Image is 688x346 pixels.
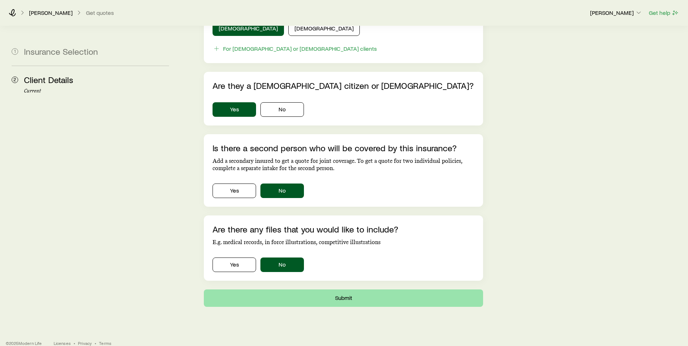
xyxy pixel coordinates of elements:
[590,9,643,17] button: [PERSON_NAME]
[648,9,679,17] button: Get help
[54,340,71,346] a: Licenses
[24,74,73,85] span: Client Details
[29,9,73,16] p: [PERSON_NAME]
[99,340,111,346] a: Terms
[24,88,169,94] p: Current
[86,9,114,16] button: Get quotes
[260,102,304,117] button: No
[24,46,98,57] span: Insurance Selection
[12,77,18,83] span: 2
[213,21,284,36] button: [DEMOGRAPHIC_DATA]
[213,258,256,272] button: Yes
[6,340,42,346] p: © 2025 Modern Life
[213,224,474,234] p: Are there any files that you would like to include?
[213,143,474,153] p: Is there a second person who will be covered by this insurance?
[213,102,256,117] button: Yes
[12,48,18,55] span: 1
[213,45,377,53] button: For [DEMOGRAPHIC_DATA] or [DEMOGRAPHIC_DATA] clients
[95,340,96,346] span: •
[213,157,474,172] p: Add a secondary insured to get a quote for joint coverage. To get a quote for two individual poli...
[74,340,75,346] span: •
[213,239,474,246] p: E.g. medical records, in force illustrations, competitive illustrations
[223,45,377,52] div: For [DEMOGRAPHIC_DATA] or [DEMOGRAPHIC_DATA] clients
[213,81,474,91] p: Are they a [DEMOGRAPHIC_DATA] citizen or [DEMOGRAPHIC_DATA]?
[78,340,92,346] a: Privacy
[204,289,483,307] button: Submit
[288,21,360,36] button: [DEMOGRAPHIC_DATA]
[590,9,642,16] p: [PERSON_NAME]
[213,184,256,198] button: Yes
[260,258,304,272] button: No
[260,184,304,198] button: No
